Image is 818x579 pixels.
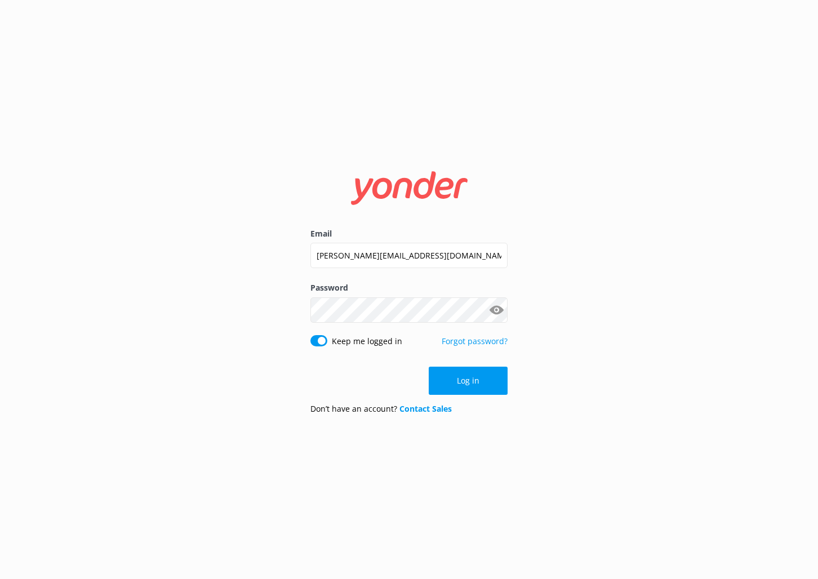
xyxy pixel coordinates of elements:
label: Email [310,228,508,240]
input: user@emailaddress.com [310,243,508,268]
label: Keep me logged in [332,335,402,348]
label: Password [310,282,508,294]
button: Show password [485,299,508,321]
button: Log in [429,367,508,395]
a: Forgot password? [442,336,508,346]
a: Contact Sales [399,403,452,414]
p: Don’t have an account? [310,403,452,415]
